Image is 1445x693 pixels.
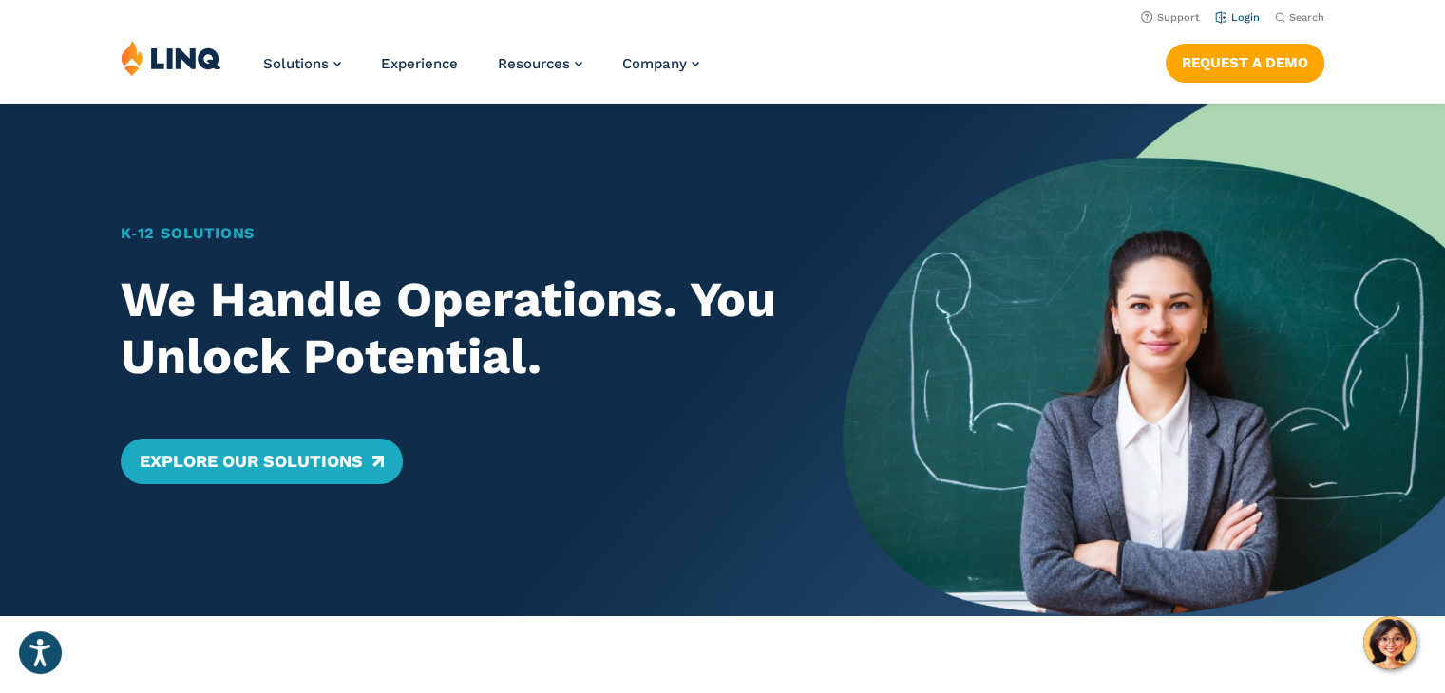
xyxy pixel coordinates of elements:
[622,55,687,72] span: Company
[843,104,1445,616] img: Home Banner
[263,40,699,103] nav: Primary Navigation
[1166,44,1324,82] a: Request a Demo
[1215,11,1260,24] a: Login
[121,272,785,385] h2: We Handle Operations. You Unlock Potential.
[1275,10,1324,25] button: Open Search Bar
[121,439,403,484] a: Explore Our Solutions
[381,55,458,72] a: Experience
[498,55,582,72] a: Resources
[1289,11,1324,24] span: Search
[121,40,221,76] img: LINQ | K‑12 Software
[622,55,699,72] a: Company
[263,55,341,72] a: Solutions
[1363,616,1416,669] button: Hello, have a question? Let’s chat.
[498,55,570,72] span: Resources
[263,55,329,72] span: Solutions
[121,222,785,245] h1: K‑12 Solutions
[1141,11,1200,24] a: Support
[1166,40,1324,82] nav: Button Navigation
